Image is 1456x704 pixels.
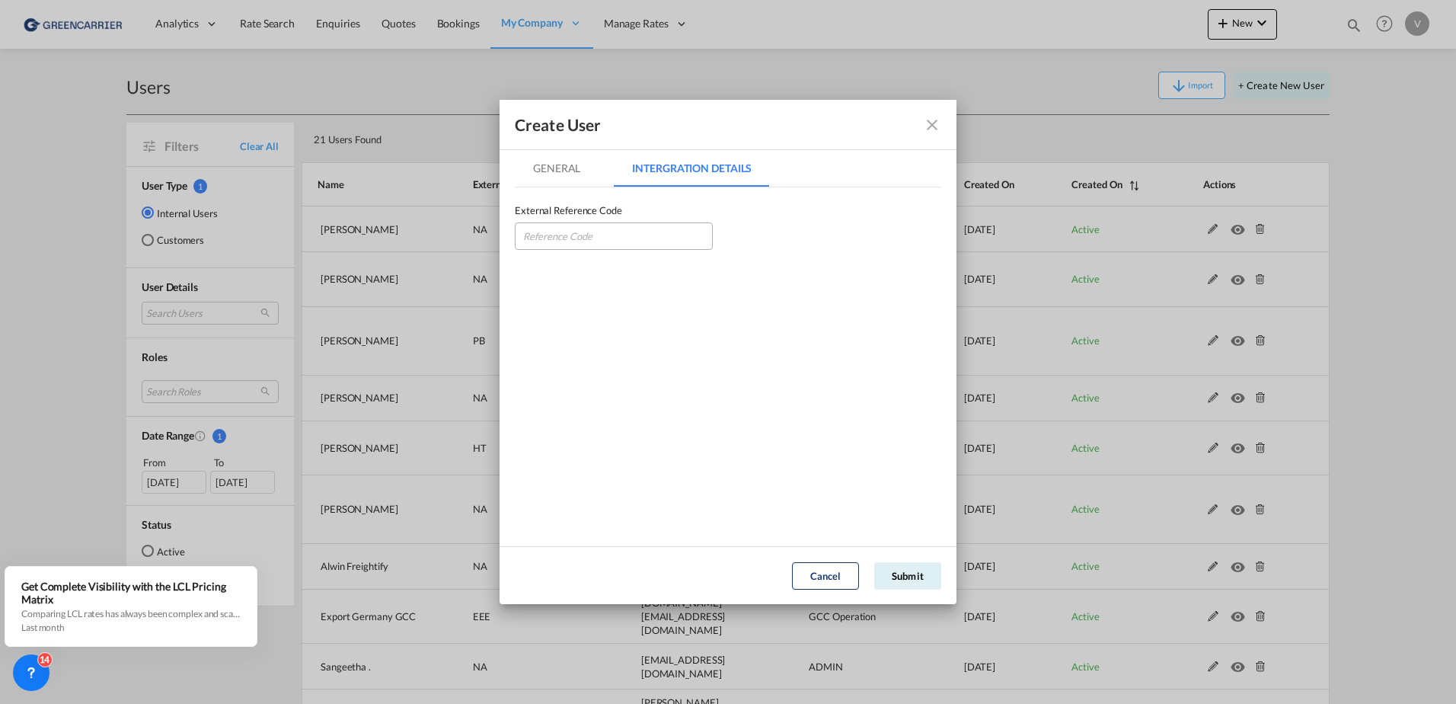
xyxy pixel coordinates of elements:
md-pagination-wrapper: Use the left and right arrow keys to navigate between tabs [515,150,785,187]
md-tab-item: General [515,150,599,187]
md-icon: icon-close fg-AAA8AD [923,116,941,134]
button: Submit [874,562,941,590]
button: Cancel [792,562,859,590]
button: icon-close fg-AAA8AD [917,110,947,140]
input: Reference Code [515,222,713,250]
md-tab-item: Intergration Details [614,150,770,187]
div: Create User [515,115,601,135]
md-dialog: GeneralIntergration Details ... [500,100,956,604]
label: External Reference Code [515,203,713,218]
